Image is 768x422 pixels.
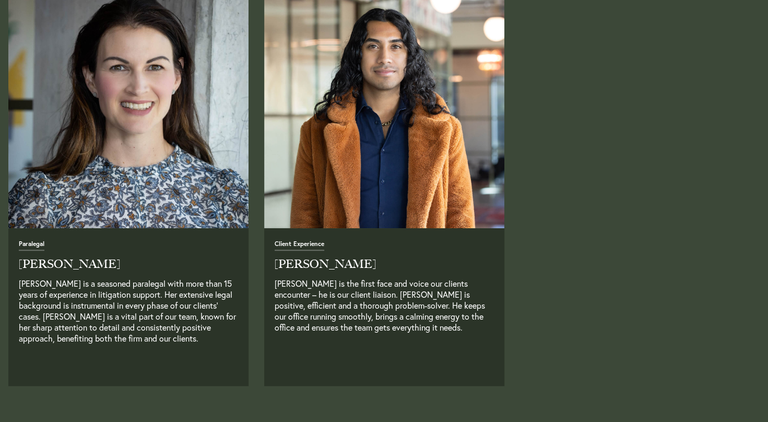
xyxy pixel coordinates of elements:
[275,241,324,251] span: Client Experience
[19,259,238,270] h2: [PERSON_NAME]
[19,278,238,355] p: [PERSON_NAME] is a seasoned paralegal with more than 15 years of experience in litigation support...
[19,362,21,373] a: Read Full Bio
[275,362,277,373] a: Read Full Bio
[19,241,44,251] span: Paralegal
[275,259,494,270] h2: [PERSON_NAME]
[275,278,494,355] p: [PERSON_NAME] is the first face and voice our clients encounter – he is our client liaison. [PERS...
